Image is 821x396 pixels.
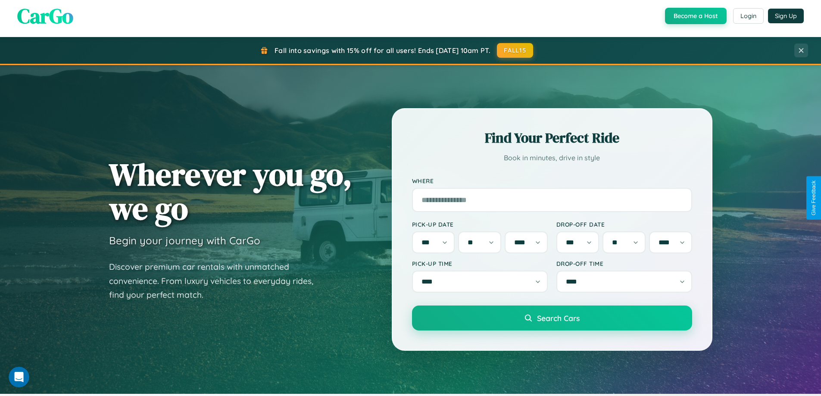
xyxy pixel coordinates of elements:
div: Give Feedback [811,181,817,215]
label: Drop-off Time [556,260,692,267]
span: CarGo [17,2,73,30]
button: Sign Up [768,9,804,23]
button: Login [733,8,764,24]
h2: Find Your Perfect Ride [412,128,692,147]
button: Search Cars [412,306,692,331]
label: Pick-up Date [412,221,548,228]
label: Pick-up Time [412,260,548,267]
iframe: Intercom live chat [9,367,29,387]
span: Fall into savings with 15% off for all users! Ends [DATE] 10am PT. [275,46,490,55]
p: Book in minutes, drive in style [412,152,692,164]
button: Become a Host [665,8,727,24]
h3: Begin your journey with CarGo [109,234,260,247]
p: Discover premium car rentals with unmatched convenience. From luxury vehicles to everyday rides, ... [109,260,325,302]
label: Drop-off Date [556,221,692,228]
label: Where [412,177,692,184]
span: Search Cars [537,313,580,323]
button: FALL15 [497,43,533,58]
h1: Wherever you go, we go [109,157,352,225]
